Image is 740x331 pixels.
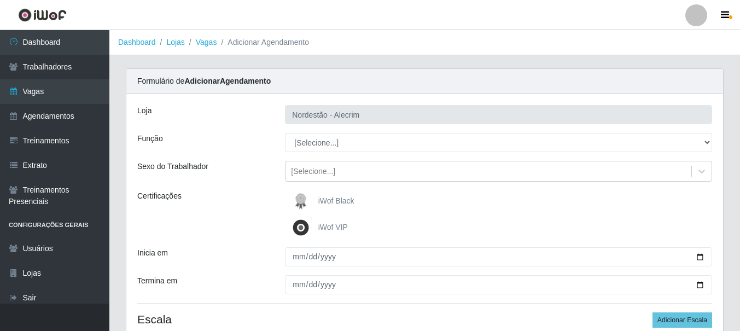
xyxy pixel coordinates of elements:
img: iWof VIP [290,217,316,239]
div: [Selecione...] [291,166,335,177]
a: Dashboard [118,38,156,47]
nav: breadcrumb [109,30,740,55]
a: Lojas [166,38,184,47]
div: Formulário de [126,69,723,94]
input: 00/00/0000 [285,247,712,266]
label: Termina em [137,275,177,287]
span: iWof VIP [318,223,348,231]
label: Sexo do Trabalhador [137,161,208,172]
li: Adicionar Agendamento [217,37,309,48]
label: Loja [137,105,152,117]
label: Inicia em [137,247,168,259]
strong: Adicionar Agendamento [184,77,271,85]
button: Adicionar Escala [652,312,712,328]
input: 00/00/0000 [285,275,712,294]
h4: Escala [137,312,712,326]
span: iWof Black [318,196,354,205]
label: Função [137,133,163,144]
img: iWof Black [290,190,316,212]
a: Vagas [196,38,217,47]
label: Certificações [137,190,182,202]
img: CoreUI Logo [18,8,67,22]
